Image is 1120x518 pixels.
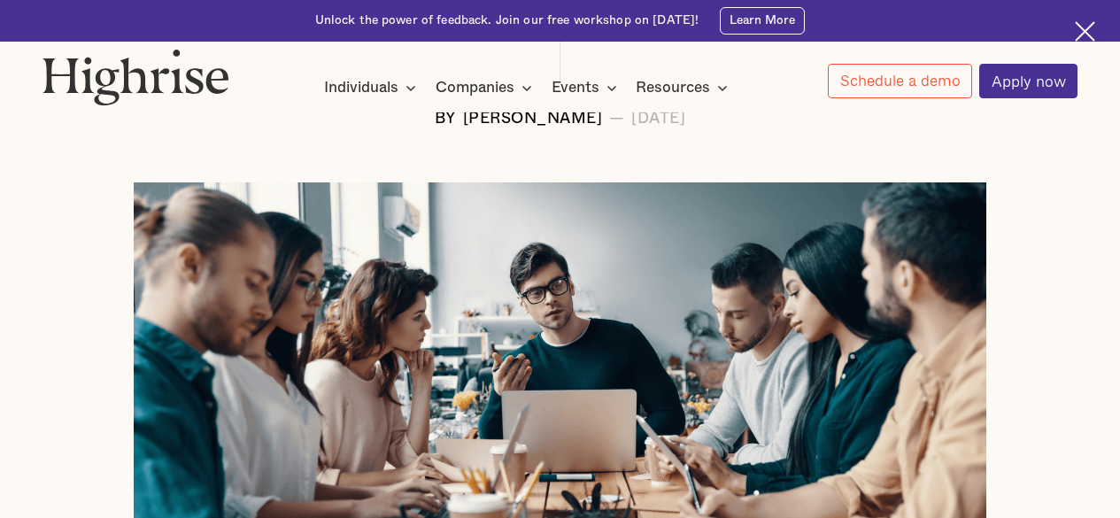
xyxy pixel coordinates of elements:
div: Events [552,77,599,98]
div: Individuals [324,77,421,98]
a: Learn More [720,7,806,35]
img: Highrise logo [42,49,229,105]
div: Unlock the power of feedback. Join our free workshop on [DATE]! [315,12,699,29]
div: BY [435,110,456,128]
div: Companies [436,77,537,98]
a: Schedule a demo [828,64,972,98]
img: Cross icon [1075,21,1095,42]
div: [PERSON_NAME] [463,110,603,128]
div: Companies [436,77,514,98]
div: Resources [636,77,710,98]
a: Apply now [979,64,1078,98]
div: [DATE] [631,110,685,128]
div: Events [552,77,622,98]
div: — [609,110,625,128]
div: Individuals [324,77,398,98]
div: Resources [636,77,733,98]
